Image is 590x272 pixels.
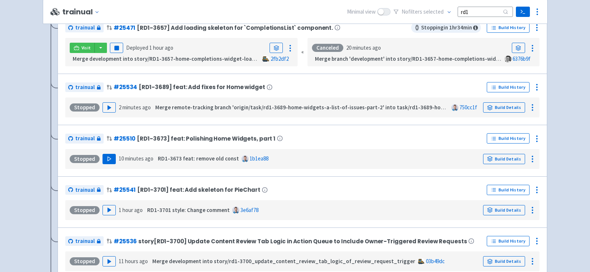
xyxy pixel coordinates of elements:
[62,8,103,16] button: trainual
[137,135,275,142] span: [RD1-3673] feat: Polishing Home Widgets, part 1
[487,185,530,195] a: Build History
[139,84,265,90] span: [RD1-3689] feat: Add fixes for Home widget
[483,205,525,215] a: Build Details
[119,206,143,213] time: 1 hour ago
[75,24,95,32] span: trainual
[483,256,525,266] a: Build Details
[138,238,467,244] span: story[RD1-3700] Update Content Review Tab Logic in Action Queue to Include Owner-Triggered Review...
[103,205,116,215] button: Play
[114,135,135,142] a: #25510
[103,154,116,164] button: Play
[158,155,239,162] strong: RD1-3673 feat: remove old const
[114,237,137,245] a: #25536
[119,104,151,111] time: 2 minutes ago
[65,23,104,33] a: trainual
[312,44,343,52] div: Canceled
[75,186,95,194] span: trainual
[347,8,376,16] span: Minimal view
[137,25,333,31] span: [RD1-3657] Add loading skeleton for `CompletionsList` component.
[271,55,289,62] a: 2fb2df2
[483,102,525,113] a: Build Details
[70,103,100,112] div: Stopped
[70,43,95,53] a: Visit
[103,102,116,113] button: Play
[423,8,444,15] span: selected
[250,155,268,162] a: 1b1ea88
[75,83,95,92] span: trainual
[155,104,529,111] strong: Merge remote-tracking branch 'origin/task/rd1-3689-home-widgets-a-list-of-issues-part-2' into tas...
[152,258,415,265] strong: Merge development into story/rd1-3700_update_content_review_tab_logic_of_review_request_trigger
[402,8,444,16] span: No filter s
[513,55,531,62] a: 6376b9f
[70,257,100,265] div: Stopped
[70,206,100,214] div: Stopped
[487,22,530,33] a: Build History
[119,155,153,162] time: 10 minutes ago
[110,43,123,53] button: Pause
[65,82,104,92] a: trainual
[65,185,104,195] a: trainual
[516,7,530,17] a: Terminal
[103,256,116,266] button: Play
[147,206,230,213] strong: RD1-3701 style: Change comment
[65,134,104,144] a: trainual
[149,44,173,51] time: 1 hour ago
[65,236,104,246] a: trainual
[137,187,260,193] span: [RD1-3701] feat: Add skeleton for PieChart
[73,55,281,62] strong: Merge development into story/RD1-3657-home-completions-widget-loading-states
[70,155,100,163] div: Stopped
[458,7,513,17] input: Search...
[411,22,481,33] span: Stopping in 1 hr 34 min
[426,258,445,265] a: 03b49dc
[240,206,258,213] a: 3e6af78
[301,38,304,66] div: «
[487,236,530,246] a: Build History
[81,45,91,51] span: Visit
[487,133,530,144] a: Build History
[114,83,137,91] a: #25534
[483,154,525,164] a: Build Details
[346,44,381,51] time: 20 minutes ago
[75,134,95,143] span: trainual
[487,82,530,92] a: Build History
[315,55,544,62] strong: Merge branch 'development' into story/RD1-3657-home-completions-widget-loading-states
[126,44,173,51] span: Deployed
[114,24,135,32] a: #25471
[75,237,95,245] span: trainual
[114,186,136,194] a: #25541
[119,258,148,265] time: 11 hours ago
[459,104,477,111] a: 750cc1f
